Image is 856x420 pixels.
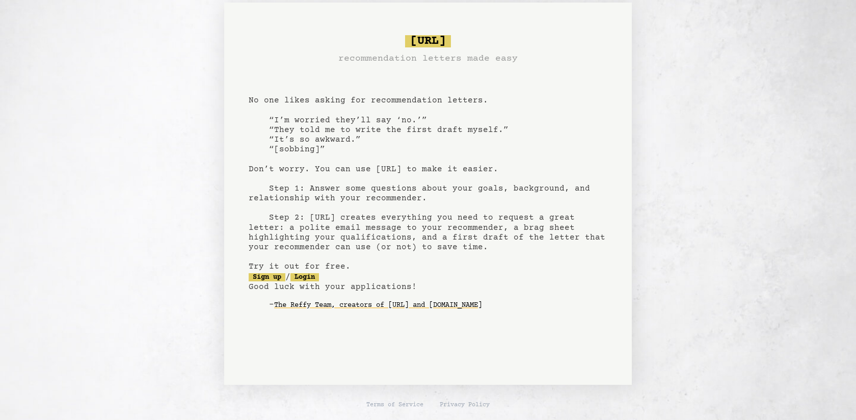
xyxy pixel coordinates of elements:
a: Terms of Service [366,401,423,409]
span: [URL] [405,35,451,47]
a: The Reffy Team, creators of [URL] and [DOMAIN_NAME] [274,297,482,313]
a: Login [290,273,319,281]
div: - [269,300,607,310]
a: Privacy Policy [440,401,490,409]
a: Sign up [249,273,285,281]
pre: No one likes asking for recommendation letters. “I’m worried they’ll say ‘no.’” “They told me to ... [249,31,607,330]
h3: recommendation letters made easy [338,51,518,66]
